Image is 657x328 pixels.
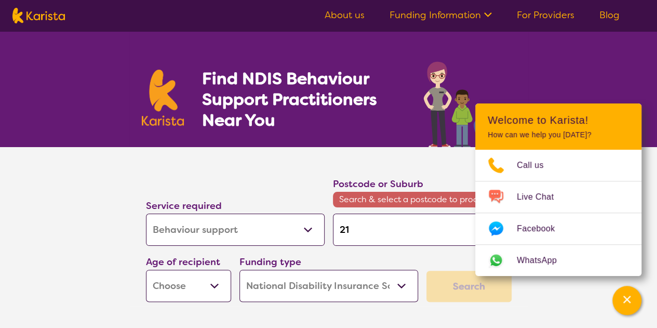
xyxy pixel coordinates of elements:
span: Call us [517,158,556,173]
span: WhatsApp [517,253,569,268]
label: Postcode or Suburb [333,178,423,190]
label: Service required [146,200,222,212]
p: How can we help you [DATE]? [488,130,629,139]
span: Live Chat [517,189,566,205]
img: Karista logo [12,8,65,23]
h1: Find NDIS Behaviour Support Practitioners Near You [202,68,403,130]
h2: Welcome to Karista! [488,114,629,126]
ul: Choose channel [475,150,641,276]
span: Facebook [517,221,567,237]
a: Web link opens in a new tab. [475,245,641,276]
label: Age of recipient [146,256,220,268]
a: Funding Information [390,9,492,21]
input: Type [333,214,512,246]
img: behaviour-support [421,56,516,147]
a: For Providers [517,9,574,21]
div: Channel Menu [475,103,641,276]
label: Funding type [239,256,301,268]
img: Karista logo [142,70,184,126]
a: Blog [599,9,620,21]
button: Channel Menu [612,286,641,315]
span: Search & select a postcode to proceed [333,192,512,207]
a: About us [325,9,365,21]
